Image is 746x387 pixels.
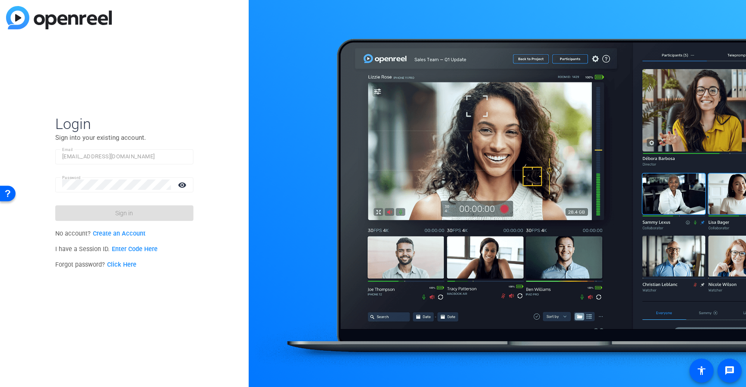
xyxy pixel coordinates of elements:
[55,245,158,253] span: I have a Session ID.
[55,230,145,237] span: No account?
[112,245,158,253] a: Enter Code Here
[173,179,193,191] mat-icon: visibility
[696,365,707,376] mat-icon: accessibility
[55,115,193,133] span: Login
[93,230,145,237] a: Create an Account
[62,151,186,162] input: Enter Email Address
[107,261,136,268] a: Click Here
[6,6,112,29] img: blue-gradient.svg
[62,175,81,180] mat-label: Password
[62,147,73,152] mat-label: Email
[724,365,735,376] mat-icon: message
[55,261,136,268] span: Forgot password?
[55,133,193,142] p: Sign into your existing account.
